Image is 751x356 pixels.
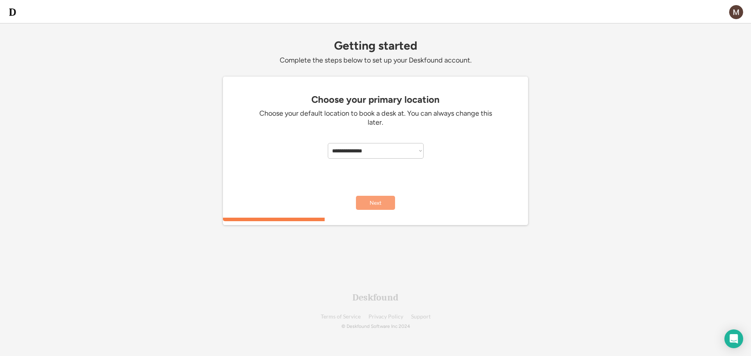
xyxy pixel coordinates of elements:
img: d-whitebg.png [8,7,17,17]
div: Choose your primary location [227,94,524,105]
div: Complete the steps below to set up your Deskfound account. [223,56,528,65]
div: Getting started [223,39,528,52]
div: 33.3333333333333% [225,218,530,221]
a: Terms of Service [321,314,361,320]
a: Privacy Policy [368,314,403,320]
div: Deskfound [352,293,399,302]
a: Support [411,314,431,320]
button: Next [356,196,395,210]
div: Open Intercom Messenger [724,329,743,348]
img: ACg8ocKthIgRdSFhfm-Au26hW8caCpa0ECaKhzYT8LGvBQmfJlgmVQ=s96-c [729,5,743,19]
div: Choose your default location to book a desk at. You can always change this later. [258,109,493,127]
